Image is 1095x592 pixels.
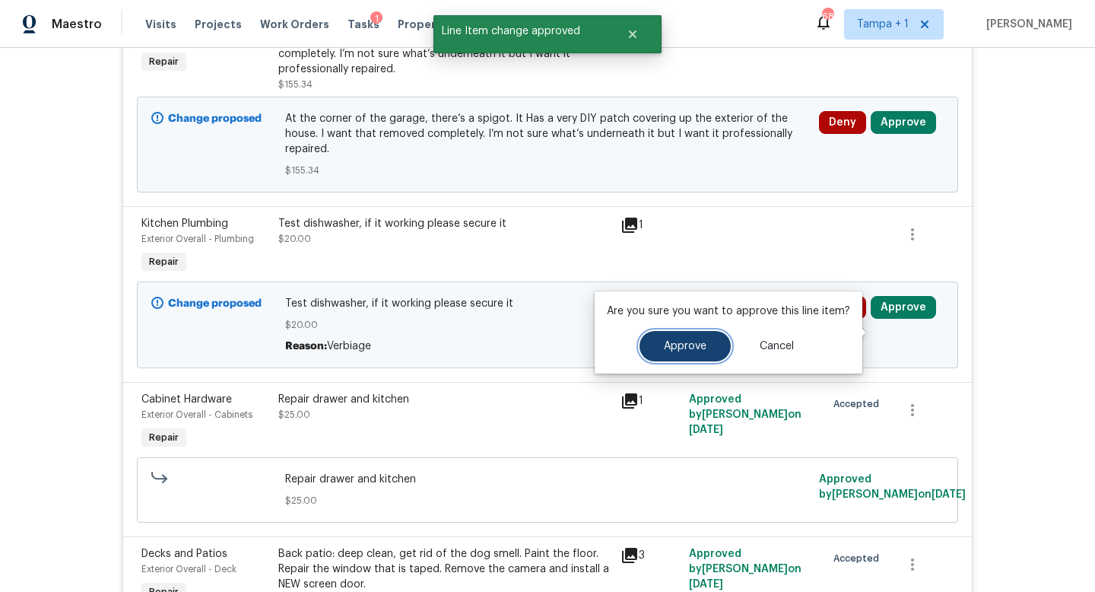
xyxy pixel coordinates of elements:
[143,430,185,445] span: Repair
[980,17,1072,32] span: [PERSON_NAME]
[260,17,329,32] span: Work Orders
[168,298,262,309] b: Change proposed
[285,317,811,333] span: $20.00
[822,9,833,24] div: 68
[285,296,811,311] span: Test dishwasher, if it working please secure it
[141,394,232,405] span: Cabinet Hardware
[370,11,382,27] div: 1
[932,489,966,500] span: [DATE]
[327,341,371,352] span: Verbiage
[141,549,227,559] span: Decks and Patios
[819,474,966,500] span: Approved by [PERSON_NAME] on
[278,216,611,231] div: Test dishwasher, if it working please secure it
[857,17,909,32] span: Tampa + 1
[278,546,611,592] div: Back patio: deep clean, get rid of the dog smell. Paint the floor. Repair the window that is tape...
[735,331,818,361] button: Cancel
[285,472,811,487] span: Repair drawer and kitchen
[833,396,885,412] span: Accepted
[52,17,102,32] span: Maestro
[145,17,176,32] span: Visits
[433,15,608,47] span: Line Item change approved
[143,54,185,69] span: Repair
[285,493,811,508] span: $25.00
[348,19,379,30] span: Tasks
[819,111,866,134] button: Deny
[141,234,254,243] span: Exterior Overall - Plumbing
[608,19,658,49] button: Close
[620,216,680,234] div: 1
[398,17,457,32] span: Properties
[640,331,731,361] button: Approve
[285,341,327,352] span: Reason:
[141,218,228,229] span: Kitchen Plumbing
[195,17,242,32] span: Projects
[285,111,811,157] span: At the corner of the garage, there’s a spigot. It Has a very DIY patch covering up the exterior o...
[278,410,310,419] span: $25.00
[689,579,723,590] span: [DATE]
[689,394,801,435] span: Approved by [PERSON_NAME] on
[689,425,723,435] span: [DATE]
[141,565,236,574] span: Exterior Overall - Deck
[664,341,706,352] span: Approve
[607,304,850,319] p: Are you sure you want to approve this line item?
[689,549,801,590] span: Approved by [PERSON_NAME] on
[871,111,936,134] button: Approve
[871,296,936,319] button: Approve
[278,392,611,407] div: Repair drawer and kitchen
[620,546,680,565] div: 3
[760,341,794,352] span: Cancel
[620,392,680,410] div: 1
[278,234,311,243] span: $20.00
[141,410,252,419] span: Exterior Overall - Cabinets
[278,80,313,89] span: $155.34
[168,113,262,124] b: Change proposed
[143,254,185,269] span: Repair
[833,551,885,566] span: Accepted
[285,163,811,178] span: $155.34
